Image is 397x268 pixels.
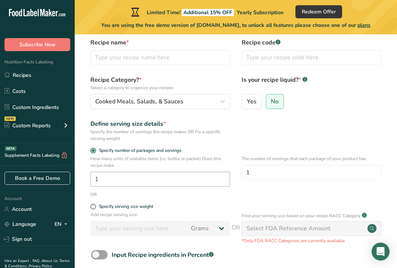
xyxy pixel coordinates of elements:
span: Additional 15% OFF [182,9,234,16]
label: Is your recipe liquid? [242,75,381,91]
button: Cooked Meals, Salads, & Sauces [90,94,230,109]
input: Type your recipe name here [90,50,230,65]
div: Define serving size details [90,119,230,128]
input: Type your recipe code here [242,50,381,65]
a: Hire an Expert . [4,258,31,264]
div: Specify the number of servings the recipe makes OR Fix a specific serving weight [90,128,230,142]
a: FAQ . [32,258,41,264]
div: Open Intercom Messenger [372,243,390,261]
p: Select a category to organize your recipes [90,84,230,91]
a: About Us . [41,258,59,264]
span: plans [357,22,370,29]
div: BETA [5,146,16,151]
div: EN [55,220,70,229]
div: Input Recipe ingredients in Percent [112,250,214,259]
p: *Only FDA RACC Categories are currently available [242,237,381,244]
p: How many units of sealable items (i.e. bottle or packet) Does this recipe make. [90,155,230,169]
span: Cooked Meals, Salads, & Sauces [95,97,183,106]
label: Recipe Category? [90,75,230,91]
span: No [271,98,279,105]
div: NEW [4,116,16,121]
label: Recipe code [242,38,381,47]
button: Subscribe Now [4,38,70,51]
span: Yes [247,98,257,105]
span: Specify number of packages and servings [96,148,182,153]
div: Specify serving size weight [99,204,153,209]
p: The number of servings that each package of your product has. [242,155,381,162]
span: You are using the free demo version of [DOMAIN_NAME], to unlock all features please choose one of... [101,21,370,29]
span: Yearly Subscription [237,9,283,16]
a: Language [4,218,36,231]
div: Limited Time! [130,7,283,16]
label: Recipe name [90,38,230,47]
span: Redeem Offer [302,8,336,16]
a: Book a Free Demo [4,172,70,185]
input: Type your serving size here [90,221,186,236]
div: Custom Reports [4,122,51,130]
p: Find your serving size based on your recipe RACC Category [242,212,360,219]
span: Subscribe Now [19,41,56,49]
div: Select FDA Reference Amount [246,224,331,233]
p: Add recipe serving size. [90,211,230,218]
button: Redeem Offer [295,5,342,18]
div: OR [90,191,97,198]
span: OR [232,223,240,244]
